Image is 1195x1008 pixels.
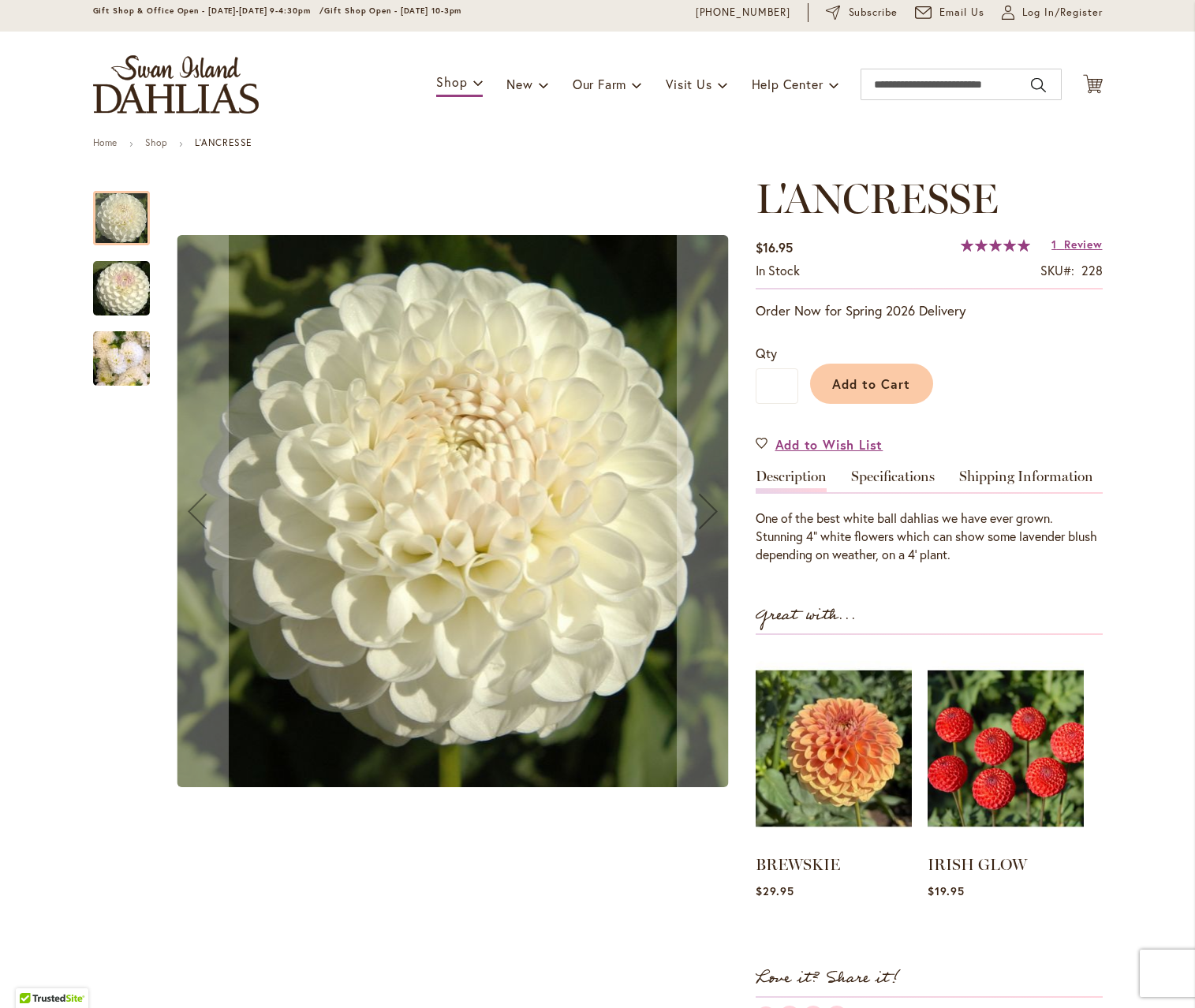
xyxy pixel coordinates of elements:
[756,469,827,492] a: Description
[1081,262,1103,280] div: 228
[752,76,823,92] span: Help Center
[756,510,1103,564] div: One of the best white ball dahlias we have ever grown. Stunning 4" white flowers which can show s...
[756,435,883,454] a: Add to Wish List
[1051,237,1057,252] span: 1
[1002,5,1103,21] a: Log In/Register
[961,239,1030,252] div: 100%
[756,262,800,278] span: In stock
[166,175,812,848] div: Product Images
[195,136,252,148] strong: L'ANCRESSE
[65,251,178,327] img: L'ANCRESSE
[915,5,984,21] a: Email Us
[177,235,728,787] img: L'ANCRESSE
[939,5,984,21] span: Email Us
[93,321,150,397] img: L'ANCRESSE
[851,469,935,492] a: Specifications
[93,315,150,386] div: L'ANCRESSE
[506,76,532,92] span: New
[696,5,791,21] a: [PHONE_NUMBER]
[677,175,740,848] button: Next
[12,952,56,996] iframe: Launch Accessibility Center
[810,364,933,404] button: Add to Cart
[145,136,167,148] a: Shop
[756,239,793,256] span: $16.95
[666,76,711,92] span: Visit Us
[166,175,229,848] button: Previous
[1064,237,1102,252] span: Review
[928,651,1084,846] img: IRISH GLOW
[93,55,259,114] a: store logo
[756,883,794,898] span: $29.95
[756,301,1103,320] p: Order Now for Spring 2026 Delivery
[93,136,118,148] a: Home
[756,855,840,874] a: BREWSKIE
[775,435,883,454] span: Add to Wish List
[756,469,1103,564] div: Detailed Product Info
[1040,262,1074,278] strong: SKU
[324,6,461,16] span: Gift Shop Open - [DATE] 10-3pm
[756,262,800,280] div: Availability
[756,603,857,629] strong: Great with...
[959,469,1093,492] a: Shipping Information
[93,6,325,16] span: Gift Shop & Office Open - [DATE]-[DATE] 9-4:30pm /
[93,245,166,315] div: L'ANCRESSE
[1051,237,1102,252] a: 1 Review
[849,5,898,21] span: Subscribe
[573,76,626,92] span: Our Farm
[928,883,965,898] span: $19.95
[166,175,740,848] div: L'ANCRESSEL'ANCRESSEL'ANCRESSE
[93,175,166,245] div: L'ANCRESSE
[756,965,900,991] strong: Love it? Share it!
[756,345,777,361] span: Qty
[756,651,912,846] img: BREWSKIE
[166,175,740,848] div: L'ANCRESSE
[928,855,1027,874] a: IRISH GLOW
[826,5,898,21] a: Subscribe
[832,375,910,392] span: Add to Cart
[756,174,999,223] span: L'ANCRESSE
[436,73,467,90] span: Shop
[1022,5,1103,21] span: Log In/Register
